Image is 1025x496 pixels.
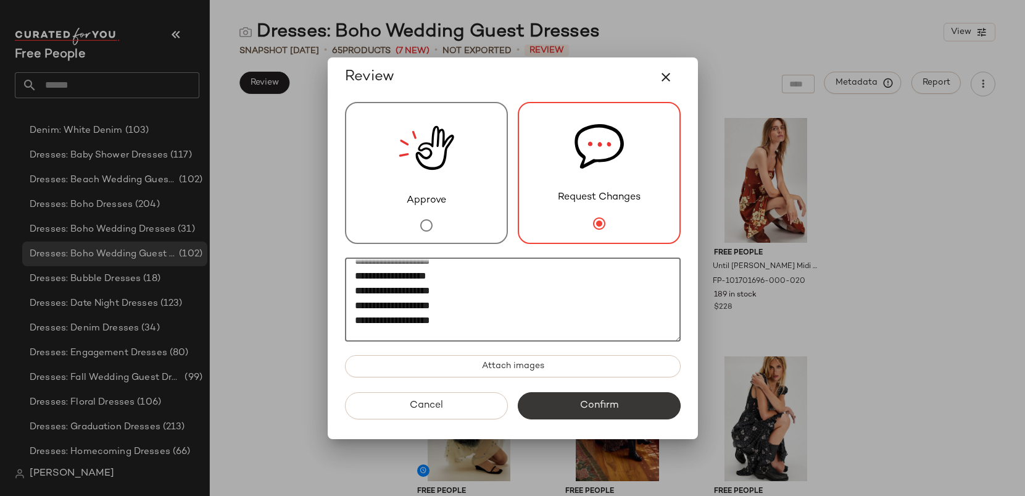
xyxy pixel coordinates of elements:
span: Confirm [579,400,618,411]
button: Attach images [345,355,681,377]
span: Approve [407,193,446,208]
span: Cancel [409,400,443,411]
button: Cancel [345,392,508,419]
button: Confirm [518,392,681,419]
img: svg%3e [575,103,624,190]
span: Attach images [481,361,544,371]
span: Request Changes [558,190,641,205]
span: Review [345,67,394,87]
img: review_new_snapshot.RGmwQ69l.svg [399,103,454,193]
